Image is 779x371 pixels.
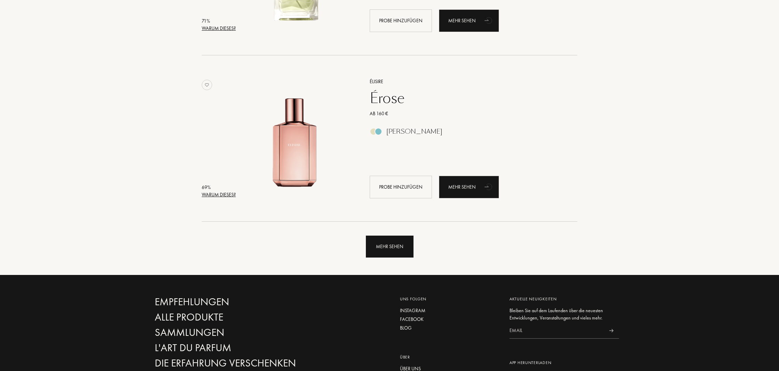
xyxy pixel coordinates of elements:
[202,25,236,32] div: Warum dieses?
[439,9,499,32] div: Mehr sehen
[439,176,499,198] a: Mehr sehenanimation
[400,316,499,323] a: Facebook
[202,80,212,90] img: no_like_p.png
[202,191,236,198] div: Warum dieses?
[155,342,304,354] a: L'Art du Parfum
[400,354,499,360] div: Über
[364,90,567,106] a: Érose
[155,326,304,339] a: Sammlungen
[155,357,304,369] a: Die Erfahrung verschenken
[482,180,496,194] div: animation
[482,13,496,27] div: animation
[238,69,359,206] a: Érose Élisire
[364,110,567,117] a: Ab 160 €
[202,17,236,25] div: 71 %
[370,176,432,198] div: Probe hinzufügen
[509,307,619,322] div: Bleiben Sie auf dem Laufenden über die neuesten Entwicklungen, Veranstaltungen und vieles mehr.
[155,296,304,308] a: Empfehlungen
[509,360,619,366] div: App herunterladen
[370,9,432,32] div: Probe hinzufügen
[509,296,619,302] div: Aktuelle Neuigkeiten
[366,236,413,258] div: Mehr sehen
[439,176,499,198] div: Mehr sehen
[386,128,442,135] div: [PERSON_NAME]
[609,329,613,332] img: news_send.svg
[509,323,603,339] input: Email
[238,77,353,193] img: Érose Élisire
[439,9,499,32] a: Mehr sehenanimation
[400,324,499,332] a: Blog
[155,311,304,323] a: Alle Produkte
[400,307,499,314] a: Instagram
[364,78,567,85] a: Élisire
[364,130,567,137] a: [PERSON_NAME]
[202,184,236,191] div: 69 %
[400,296,499,302] div: Uns folgen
